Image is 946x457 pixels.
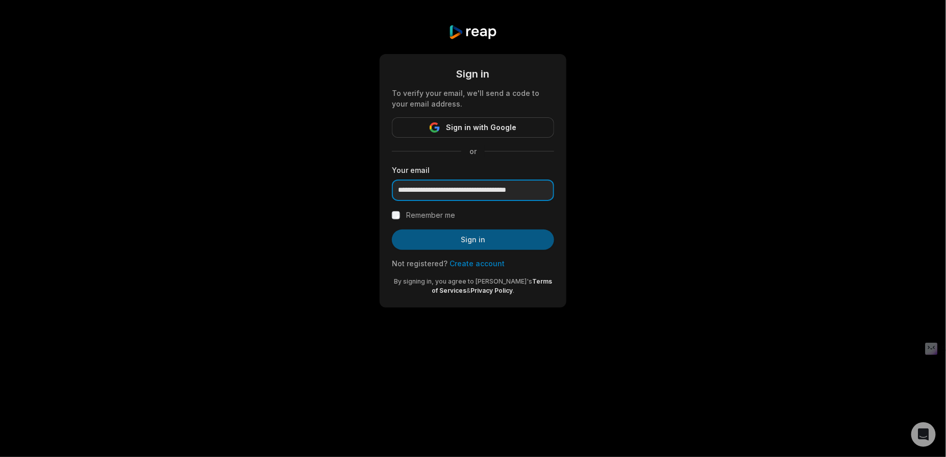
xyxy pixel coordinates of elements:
label: Remember me [406,209,455,221]
div: To verify your email, we'll send a code to your email address. [392,88,554,109]
div: Open Intercom Messenger [911,422,936,447]
span: Not registered? [392,259,447,268]
a: Create account [450,259,505,268]
label: Your email [392,165,554,175]
div: Sign in [392,66,554,82]
span: & [466,287,470,294]
img: reap [449,24,497,40]
span: Sign in with Google [446,121,516,134]
button: Sign in with Google [392,117,554,138]
span: or [461,146,485,157]
span: By signing in, you agree to [PERSON_NAME]'s [394,277,532,285]
button: Sign in [392,230,554,250]
a: Privacy Policy [470,287,513,294]
span: . [513,287,514,294]
a: Terms of Services [432,277,552,294]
